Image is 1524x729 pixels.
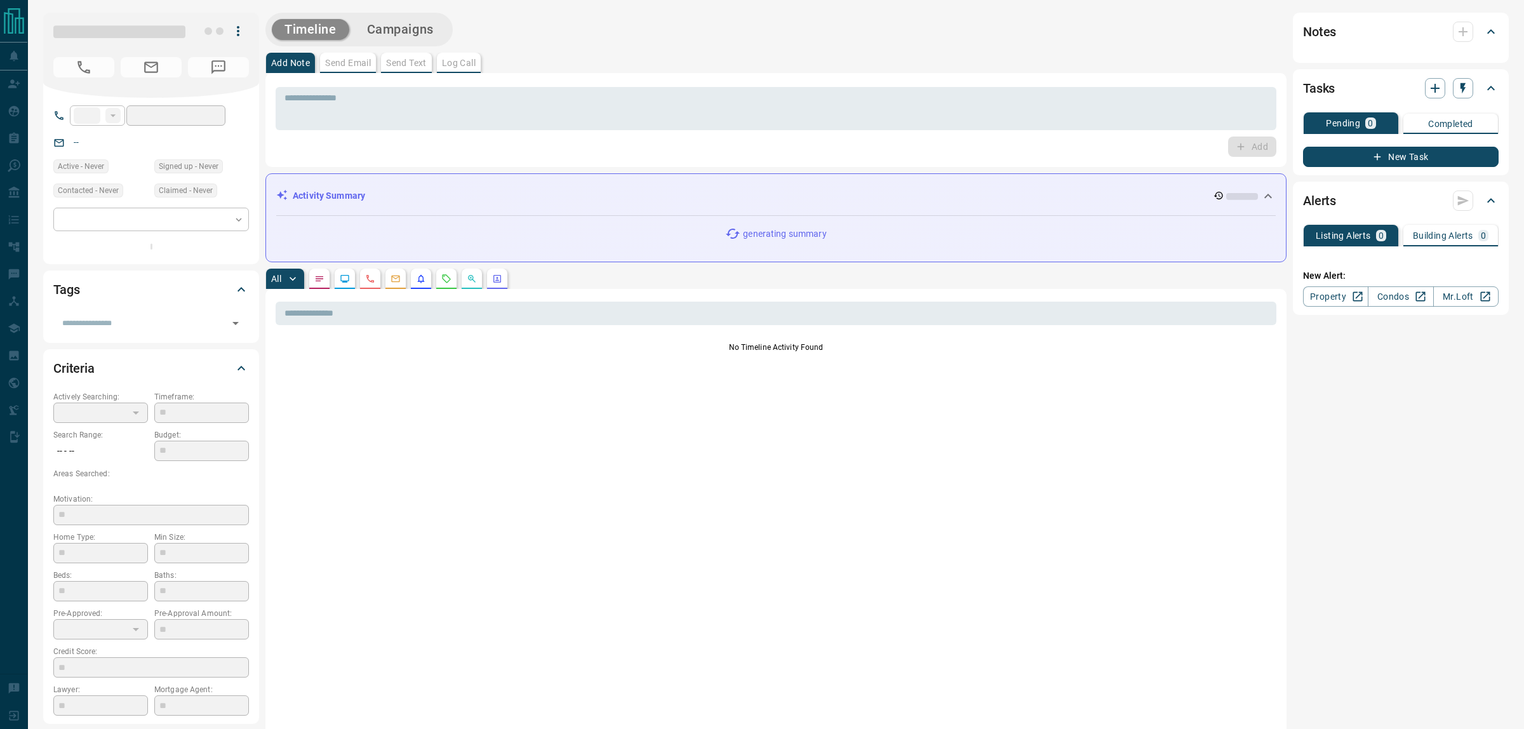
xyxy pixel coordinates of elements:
[1303,191,1336,211] h2: Alerts
[53,441,148,462] p: -- - --
[1303,73,1499,104] div: Tasks
[53,353,249,384] div: Criteria
[354,19,446,40] button: Campaigns
[154,391,249,403] p: Timeframe:
[1303,22,1336,42] h2: Notes
[1303,17,1499,47] div: Notes
[1368,119,1373,128] p: 0
[1481,231,1486,240] p: 0
[188,57,249,77] span: No Number
[74,137,79,147] a: --
[53,570,148,581] p: Beds:
[53,468,249,479] p: Areas Searched:
[53,608,148,619] p: Pre-Approved:
[271,58,310,67] p: Add Note
[58,160,104,173] span: Active - Never
[1303,185,1499,216] div: Alerts
[53,391,148,403] p: Actively Searching:
[154,608,249,619] p: Pre-Approval Amount:
[1428,119,1473,128] p: Completed
[159,160,218,173] span: Signed up - Never
[53,57,114,77] span: No Number
[1303,78,1335,98] h2: Tasks
[154,570,249,581] p: Baths:
[53,429,148,441] p: Search Range:
[1413,231,1473,240] p: Building Alerts
[121,57,182,77] span: No Email
[53,358,95,378] h2: Criteria
[159,184,213,197] span: Claimed - Never
[271,274,281,283] p: All
[1379,231,1384,240] p: 0
[154,684,249,695] p: Mortgage Agent:
[1303,286,1368,307] a: Property
[53,274,249,305] div: Tags
[53,532,148,543] p: Home Type:
[1316,231,1371,240] p: Listing Alerts
[58,184,119,197] span: Contacted - Never
[276,184,1276,208] div: Activity Summary
[1368,286,1433,307] a: Condos
[340,274,350,284] svg: Lead Browsing Activity
[154,429,249,441] p: Budget:
[391,274,401,284] svg: Emails
[1326,119,1360,128] p: Pending
[154,532,249,543] p: Min Size:
[1303,147,1499,167] button: New Task
[272,19,349,40] button: Timeline
[314,274,324,284] svg: Notes
[1303,269,1499,283] p: New Alert:
[467,274,477,284] svg: Opportunities
[53,279,79,300] h2: Tags
[416,274,426,284] svg: Listing Alerts
[53,646,249,657] p: Credit Score:
[293,189,365,203] p: Activity Summary
[53,684,148,695] p: Lawyer:
[441,274,451,284] svg: Requests
[276,342,1276,353] p: No Timeline Activity Found
[1433,286,1499,307] a: Mr.Loft
[492,274,502,284] svg: Agent Actions
[53,493,249,505] p: Motivation:
[743,227,826,241] p: generating summary
[227,314,244,332] button: Open
[365,274,375,284] svg: Calls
